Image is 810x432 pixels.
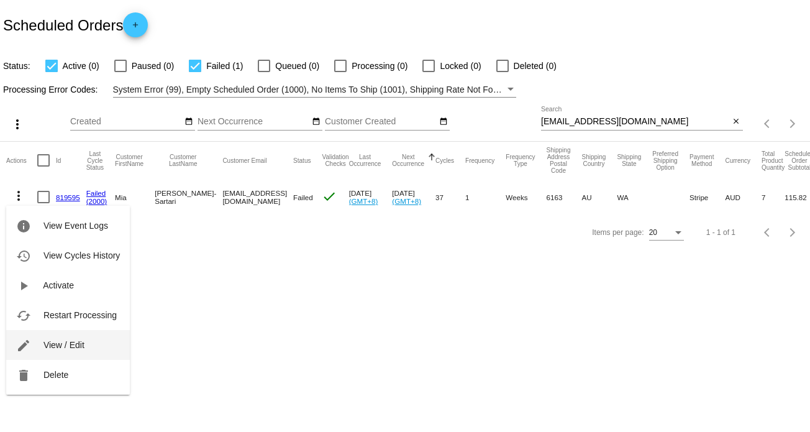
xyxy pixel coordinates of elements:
[43,370,68,380] span: Delete
[43,340,84,350] span: View / Edit
[43,310,117,320] span: Restart Processing
[16,308,31,323] mat-icon: cached
[16,368,31,383] mat-icon: delete
[16,249,31,264] mat-icon: history
[43,280,74,290] span: Activate
[43,250,120,260] span: View Cycles History
[16,219,31,234] mat-icon: info
[16,338,31,353] mat-icon: edit
[16,278,31,293] mat-icon: play_arrow
[43,221,108,231] span: View Event Logs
